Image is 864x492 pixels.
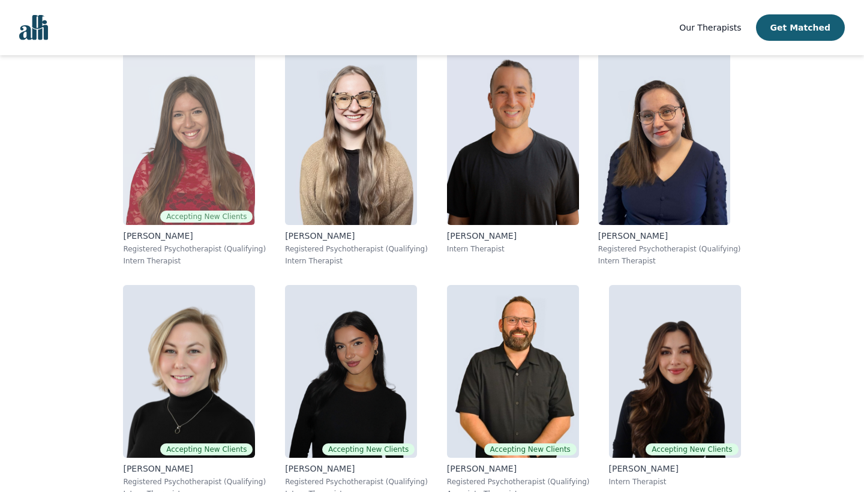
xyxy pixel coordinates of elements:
img: Alisha_Levine [123,52,255,225]
p: [PERSON_NAME] [598,230,741,242]
p: Intern Therapist [123,256,266,266]
img: Alyssa_Tweedie [285,285,417,458]
p: [PERSON_NAME] [447,463,590,475]
p: Intern Therapist [609,477,741,487]
a: Kavon_Banejad[PERSON_NAME]Intern Therapist [437,43,589,275]
img: Saba_Salemi [609,285,741,458]
span: Accepting New Clients [160,211,253,223]
span: Accepting New Clients [646,443,738,455]
img: alli logo [19,15,48,40]
p: [PERSON_NAME] [447,230,579,242]
p: Registered Psychotherapist (Qualifying) [447,477,590,487]
img: Vanessa_McCulloch [598,52,730,225]
p: Registered Psychotherapist (Qualifying) [598,244,741,254]
p: [PERSON_NAME] [285,230,428,242]
button: Get Matched [756,14,845,41]
span: Accepting New Clients [160,443,253,455]
p: Registered Psychotherapist (Qualifying) [285,477,428,487]
p: [PERSON_NAME] [123,463,266,475]
p: [PERSON_NAME] [285,463,428,475]
p: Intern Therapist [598,256,741,266]
p: [PERSON_NAME] [123,230,266,242]
p: Registered Psychotherapist (Qualifying) [123,244,266,254]
span: Accepting New Clients [322,443,415,455]
p: Intern Therapist [447,244,579,254]
a: Vanessa_McCulloch[PERSON_NAME]Registered Psychotherapist (Qualifying)Intern Therapist [589,43,751,275]
p: Intern Therapist [285,256,428,266]
img: Jocelyn_Crawford [123,285,255,458]
p: [PERSON_NAME] [609,463,741,475]
img: Kavon_Banejad [447,52,579,225]
a: Alisha_LevineAccepting New Clients[PERSON_NAME]Registered Psychotherapist (Qualifying)Intern Ther... [113,43,275,275]
span: Accepting New Clients [484,443,577,455]
p: Registered Psychotherapist (Qualifying) [285,244,428,254]
img: Josh_Cadieux [447,285,579,458]
a: Our Therapists [679,20,741,35]
p: Registered Psychotherapist (Qualifying) [123,477,266,487]
span: Our Therapists [679,23,741,32]
img: Faith_Woodley [285,52,417,225]
a: Faith_Woodley[PERSON_NAME]Registered Psychotherapist (Qualifying)Intern Therapist [275,43,437,275]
